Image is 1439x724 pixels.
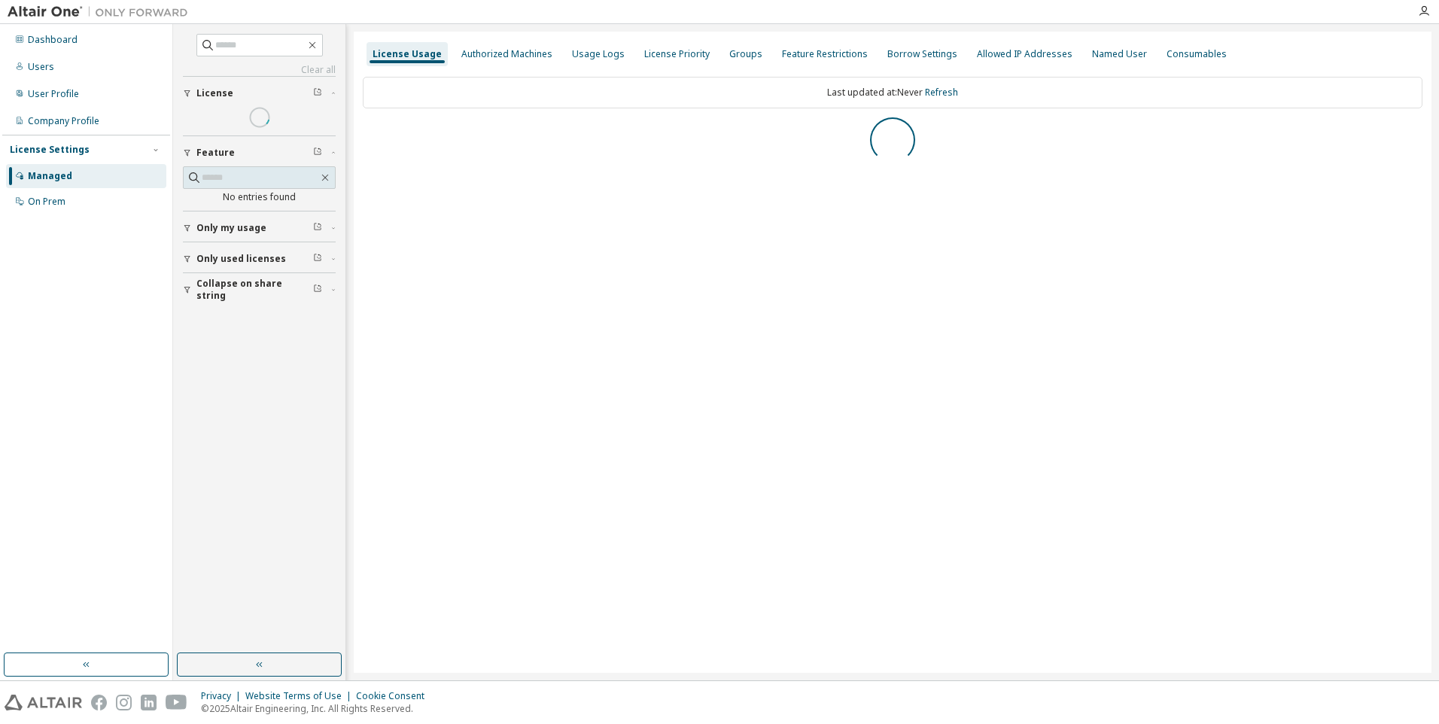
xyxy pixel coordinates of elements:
img: instagram.svg [116,695,132,710]
div: Consumables [1167,48,1227,60]
span: Clear filter [313,147,322,159]
span: Clear filter [313,284,322,296]
span: Feature [196,147,235,159]
div: No entries found [183,191,336,203]
div: License Usage [373,48,442,60]
span: Only used licenses [196,253,286,265]
div: Feature Restrictions [782,48,868,60]
span: Clear filter [313,253,322,265]
button: License [183,77,336,110]
div: Privacy [201,690,245,702]
div: Managed [28,170,72,182]
div: User Profile [28,88,79,100]
img: linkedin.svg [141,695,157,710]
span: License [196,87,233,99]
div: Borrow Settings [887,48,957,60]
button: Only used licenses [183,242,336,275]
div: Allowed IP Addresses [977,48,1072,60]
div: License Priority [644,48,710,60]
span: Collapse on share string [196,278,313,302]
span: Only my usage [196,222,266,234]
div: On Prem [28,196,65,208]
span: Clear filter [313,87,322,99]
div: Usage Logs [572,48,625,60]
img: Altair One [8,5,196,20]
p: © 2025 Altair Engineering, Inc. All Rights Reserved. [201,702,434,715]
button: Only my usage [183,211,336,245]
div: Authorized Machines [461,48,552,60]
button: Collapse on share string [183,273,336,306]
img: altair_logo.svg [5,695,82,710]
div: Company Profile [28,115,99,127]
span: Clear filter [313,222,322,234]
div: Dashboard [28,34,78,46]
div: Groups [729,48,762,60]
div: Cookie Consent [356,690,434,702]
img: facebook.svg [91,695,107,710]
div: Users [28,61,54,73]
div: License Settings [10,144,90,156]
div: Named User [1092,48,1147,60]
button: Feature [183,136,336,169]
a: Refresh [925,86,958,99]
a: Clear all [183,64,336,76]
div: Last updated at: Never [363,77,1422,108]
img: youtube.svg [166,695,187,710]
div: Website Terms of Use [245,690,356,702]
